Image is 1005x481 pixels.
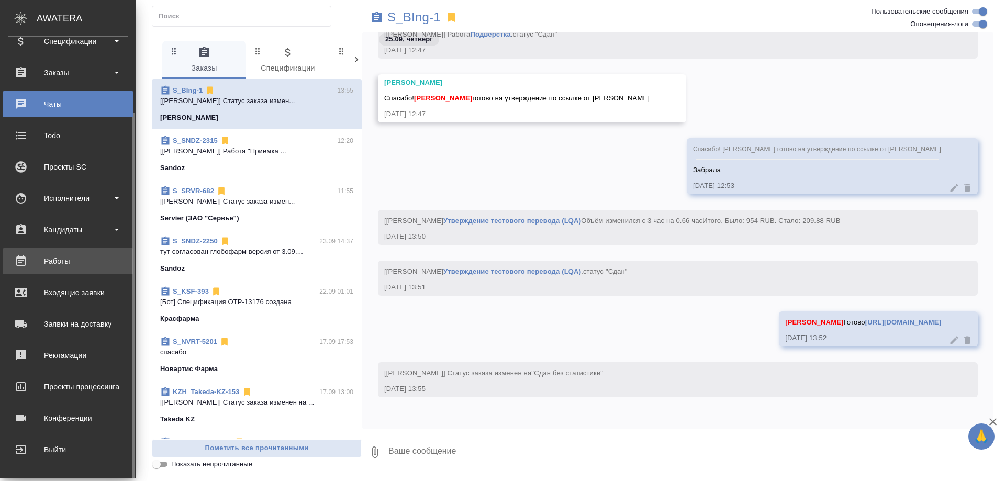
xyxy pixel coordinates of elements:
span: Оповещения-логи [910,19,968,29]
a: Утверждение тестового перевода (LQA) [443,217,581,225]
p: Servier (ЗАО "Сервье") [160,213,239,223]
a: Конференции [3,405,133,431]
a: Рекламации [3,342,133,368]
a: S_SNDZ-2250 [173,237,218,245]
a: Todo [3,122,133,149]
p: Sandoz [160,163,185,173]
div: Работы [8,253,128,269]
a: Утверждение тестового перевода (LQA) [443,267,581,275]
div: Конференции [8,410,128,426]
div: Заказы [8,65,128,81]
p: Новартис Фарма [160,364,218,374]
a: Входящие заявки [3,279,133,306]
div: medqa_AwA-182909.09 08:04[[PERSON_NAME]] Работа LQA общее. ста...AWATERA [152,431,362,481]
p: [[PERSON_NAME]] Статус заказа изменен на ... [160,397,353,408]
div: KZH_Takeda-KZ-15317.09 13:00[[PERSON_NAME]] Статус заказа изменен на ...Takeda KZ [152,381,362,431]
a: KZH_Takeda-KZ-153 [173,388,240,396]
div: [DATE] 13:55 [384,384,941,394]
div: S_BIng-113:55[[PERSON_NAME]] Статус заказа измен...[PERSON_NAME] [152,79,362,129]
a: [URL][DOMAIN_NAME] [865,318,941,326]
div: S_SRVR-68211:55[[PERSON_NAME]] Статус заказа измен...Servier (ЗАО "Сервье") [152,180,362,230]
p: 09.09 08:04 [319,437,353,448]
div: Чаты [8,96,128,112]
a: medqa_AwA-1829 [173,438,232,446]
a: Чаты [3,91,133,117]
div: Рекламации [8,348,128,363]
svg: Отписаться [220,236,230,247]
div: Входящие заявки [8,285,128,300]
span: [PERSON_NAME] [414,94,472,102]
p: 13:55 [337,85,353,96]
a: Выйти [3,437,133,463]
p: 17.09 13:00 [319,387,353,397]
button: 🙏 [968,423,995,450]
p: 22.09 01:01 [319,286,353,297]
a: S_NVRT-5201 [173,338,217,345]
p: Sandoz [160,263,185,274]
svg: Отписаться [242,387,252,397]
p: Красфарма [160,314,199,324]
p: 25.09, четверг [385,34,433,44]
a: Проекты процессинга [3,374,133,400]
svg: Отписаться [234,437,244,448]
a: S_SRVR-682 [173,187,214,195]
span: Показать непрочитанные [171,459,252,469]
p: Takeda KZ [160,414,195,424]
div: S_NVRT-520117.09 17:53спасибоНовартис Фарма [152,330,362,381]
span: "Сдан без статистики" [531,369,603,377]
div: Todo [8,128,128,143]
p: [[PERSON_NAME]] Работа "Приемка ... [160,146,353,156]
p: 23.09 14:37 [319,236,353,247]
a: S_SNDZ-2315 [173,137,218,144]
span: статус "Сдан" [583,267,628,275]
span: Пометить все прочитанными [158,442,356,454]
div: AWATERA [37,8,136,29]
span: Клиенты [336,46,407,75]
div: S_KSF-39322.09 01:01[Бот] Спецификация OTP-13176 созданаКрасфарма [152,280,362,330]
a: Проекты SC [3,154,133,180]
p: [PERSON_NAME] [160,113,218,123]
div: [DATE] 13:52 [785,333,941,343]
p: спасибо [160,347,353,357]
a: S_BIng-1 [173,86,203,94]
a: Заявки на доставку [3,311,133,337]
a: Работы [3,248,133,274]
a: S_KSF-393 [173,287,209,295]
p: [Бот] Спецификация OTP-13176 создана [160,297,353,307]
div: Выйти [8,442,128,457]
div: [DATE] 13:51 [384,282,941,293]
svg: Отписаться [205,85,215,96]
p: 17.09 17:53 [319,337,353,347]
div: Спецификации [8,33,128,49]
div: [DATE] 12:47 [384,109,650,119]
p: 11:55 [337,186,353,196]
span: [[PERSON_NAME] . [384,267,628,275]
p: тут согласован глобофарм версия от 3.09.... [160,247,353,257]
div: [DATE] 13:50 [384,231,941,242]
span: Спасибо! [PERSON_NAME] готово на утверждение по ссылке от [PERSON_NAME] [693,146,941,153]
svg: Отписаться [219,337,230,347]
svg: Отписаться [211,286,221,297]
div: Исполнители [8,191,128,206]
div: Проекты процессинга [8,379,128,395]
svg: Зажми и перетащи, чтобы поменять порядок вкладок [169,46,179,56]
a: S_BIng-1 [387,12,441,23]
span: Пользовательские сообщения [871,6,968,17]
span: [PERSON_NAME] [785,318,843,326]
span: Спасибо! готово на утверждение по ссылке от [PERSON_NAME] [384,94,650,102]
span: 🙏 [973,426,990,448]
span: Забрала [693,166,721,174]
div: S_SNDZ-231512:20[[PERSON_NAME]] Работа "Приемка ...Sandoz [152,129,362,180]
p: 12:20 [337,136,353,146]
button: Пометить все прочитанными [152,439,362,457]
input: Поиск [159,9,331,24]
span: Спецификации [252,46,323,75]
div: Кандидаты [8,222,128,238]
div: Проекты SC [8,159,128,175]
span: Готово [785,318,941,326]
span: Заказы [169,46,240,75]
span: Итого. Было: 954 RUB. Стало: 209.88 RUB [702,217,840,225]
p: [[PERSON_NAME]] Статус заказа измен... [160,96,353,106]
svg: Отписаться [216,186,227,196]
